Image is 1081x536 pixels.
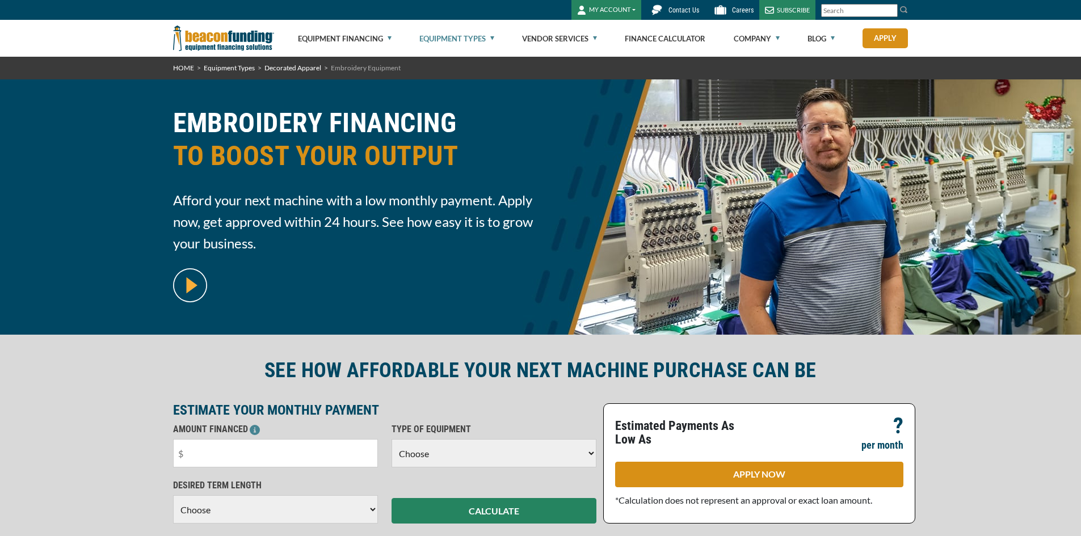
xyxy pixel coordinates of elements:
img: video modal pop-up play button [173,268,207,302]
a: Decorated Apparel [264,64,321,72]
a: Blog [807,20,835,57]
p: TYPE OF EQUIPMENT [392,423,596,436]
button: CALCULATE [392,498,596,524]
p: ? [893,419,903,433]
p: Estimated Payments As Low As [615,419,752,446]
p: per month [861,438,903,452]
span: Afford your next machine with a low monthly payment. Apply now, get approved within 24 hours. See... [173,189,534,254]
a: Company [734,20,780,57]
input: Search [821,4,898,17]
span: Contact Us [668,6,699,14]
a: HOME [173,64,194,72]
p: ESTIMATE YOUR MONTHLY PAYMENT [173,403,596,417]
span: Embroidery Equipment [331,64,401,72]
a: Equipment Financing [298,20,392,57]
span: Careers [732,6,754,14]
a: Apply [863,28,908,48]
a: APPLY NOW [615,462,903,487]
h1: EMBROIDERY FINANCING [173,107,534,181]
a: Vendor Services [522,20,597,57]
a: Finance Calculator [625,20,705,57]
p: AMOUNT FINANCED [173,423,378,436]
input: $ [173,439,378,467]
p: DESIRED TERM LENGTH [173,479,378,492]
h2: SEE HOW AFFORDABLE YOUR NEXT MACHINE PURCHASE CAN BE [173,357,908,383]
img: Search [899,5,908,14]
a: Equipment Types [204,64,255,72]
span: TO BOOST YOUR OUTPUT [173,140,534,172]
img: Beacon Funding Corporation logo [173,20,274,57]
a: Clear search text [886,6,895,15]
span: *Calculation does not represent an approval or exact loan amount. [615,495,872,505]
a: Equipment Types [419,20,494,57]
